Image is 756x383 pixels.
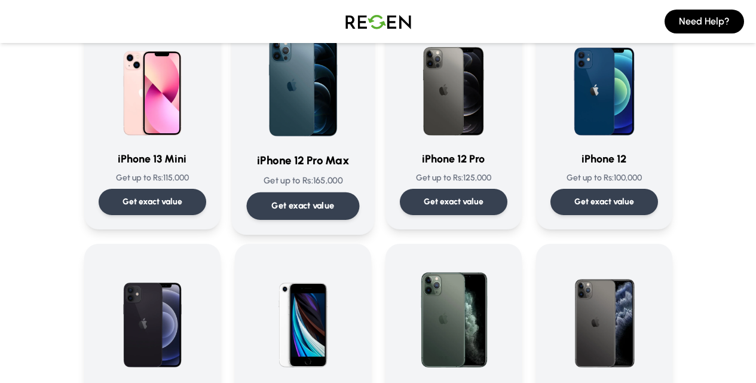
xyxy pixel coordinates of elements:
img: iPhone 12 Mini [99,258,206,373]
h3: iPhone 12 Pro Max [246,152,359,170]
p: Get exact value [574,196,634,208]
h3: iPhone 12 Pro [400,151,507,167]
p: Get exact value [123,196,182,208]
p: Get up to Rs: 165,000 [246,174,359,187]
img: iPhone 12 [550,26,658,141]
button: Need Help? [665,10,744,33]
p: Get up to Rs: 100,000 [550,172,658,184]
img: iPhone 11 Pro Max [400,258,507,373]
p: Get up to Rs: 115,000 [99,172,206,184]
h3: iPhone 12 [550,151,658,167]
img: iPhone 11 Pro [550,258,658,373]
p: Get exact value [271,200,334,212]
img: iPhone 13 Mini [99,26,206,141]
img: iPhone SE (2nd Generation) [249,258,357,373]
p: Get up to Rs: 125,000 [400,172,507,184]
img: iPhone 12 Pro Max [246,22,359,142]
p: Get exact value [424,196,483,208]
img: iPhone 12 Pro [400,26,507,141]
h3: iPhone 13 Mini [99,151,206,167]
img: Logo [336,5,420,38]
